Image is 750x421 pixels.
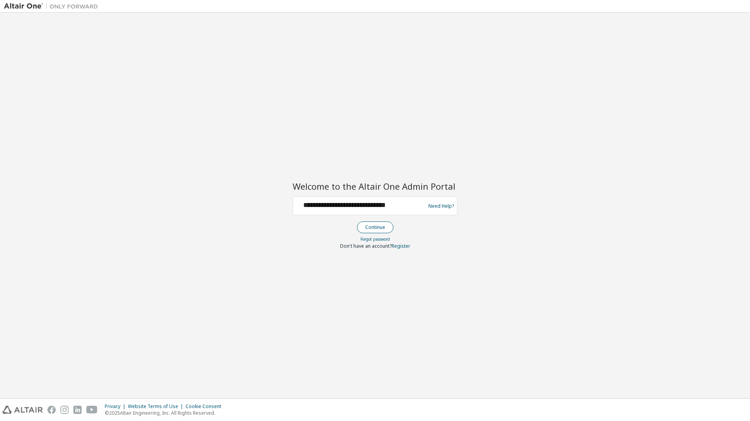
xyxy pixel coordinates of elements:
[105,403,128,410] div: Privacy
[293,181,457,192] h2: Welcome to the Altair One Admin Portal
[86,406,98,414] img: youtube.svg
[360,236,390,242] a: Forgot password
[340,243,391,249] span: Don't have an account?
[391,243,410,249] a: Register
[357,221,393,233] button: Continue
[105,410,226,416] p: © 2025 Altair Engineering, Inc. All Rights Reserved.
[47,406,56,414] img: facebook.svg
[186,403,226,410] div: Cookie Consent
[4,2,102,10] img: Altair One
[128,403,186,410] div: Website Terms of Use
[2,406,43,414] img: altair_logo.svg
[60,406,69,414] img: instagram.svg
[73,406,82,414] img: linkedin.svg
